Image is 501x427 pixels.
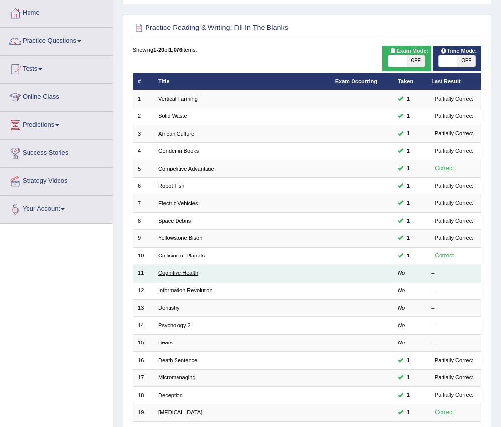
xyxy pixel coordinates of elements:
[158,322,191,328] a: Psychology 2
[133,352,154,369] td: 16
[431,199,476,208] div: Partially Correct
[431,339,476,347] div: –
[154,73,331,90] th: Title
[0,140,113,164] a: Success Stories
[133,160,154,177] td: 5
[133,212,154,229] td: 8
[398,322,405,328] em: No
[431,112,476,121] div: Partially Correct
[158,357,197,363] a: Death Sentence
[158,270,198,276] a: Cognitive Health
[0,84,113,108] a: Online Class
[169,47,182,53] b: 1,076
[133,317,154,334] td: 14
[431,356,476,365] div: Partially Correct
[133,282,154,299] td: 12
[133,22,349,34] h2: Practice Reading & Writing: Fill In The Blanks
[133,334,154,351] td: 15
[133,108,154,125] td: 2
[431,287,476,295] div: –
[133,247,154,264] td: 10
[431,164,457,173] div: Correct
[158,305,180,311] a: Dentistry
[431,408,457,418] div: Correct
[437,47,480,56] span: Time Mode:
[403,164,413,173] span: You can still take this question
[133,230,154,247] td: 9
[133,387,154,404] td: 18
[158,235,202,241] a: Yellowstone Bison
[0,168,113,192] a: Strategy Videos
[398,270,405,276] em: No
[431,147,476,156] div: Partially Correct
[133,46,482,54] div: Showing of items.
[133,300,154,317] td: 13
[158,96,198,102] a: Vertical Farming
[398,287,405,293] em: No
[158,148,199,154] a: Gender in Books
[403,356,413,365] span: You can still take this question
[398,305,405,311] em: No
[431,251,457,261] div: Correct
[407,55,425,67] span: OFF
[133,90,154,108] td: 1
[403,408,413,417] span: You can still take this question
[133,177,154,195] td: 6
[431,391,476,399] div: Partially Correct
[403,199,413,208] span: You can still take this question
[403,147,413,156] span: You can still take this question
[0,196,113,220] a: Your Account
[393,73,427,90] th: Taken
[431,217,476,226] div: Partially Correct
[403,234,413,243] span: You can still take this question
[158,183,184,189] a: Robot Fish
[158,409,202,415] a: [MEDICAL_DATA]
[382,46,431,71] div: Show exams occurring in exams
[0,112,113,136] a: Predictions
[133,142,154,160] td: 4
[335,78,377,84] a: Exam Occurring
[431,304,476,312] div: –
[431,182,476,191] div: Partially Correct
[403,391,413,399] span: You can still take this question
[431,269,476,277] div: –
[403,182,413,191] span: You can still take this question
[158,392,183,398] a: Deception
[403,129,413,138] span: You can still take this question
[431,373,476,382] div: Partially Correct
[158,287,213,293] a: Information Revolution
[133,369,154,386] td: 17
[403,252,413,260] span: You can still take this question
[158,113,187,119] a: Solid Waste
[133,265,154,282] td: 11
[403,95,413,104] span: You can still take this question
[153,47,164,53] b: 1-20
[158,131,194,137] a: African Culture
[158,340,173,345] a: Bears
[403,112,413,121] span: You can still take this question
[403,217,413,226] span: You can still take this question
[133,125,154,142] td: 3
[431,129,476,138] div: Partially Correct
[398,340,405,345] em: No
[158,253,205,258] a: Collision of Planets
[457,55,475,67] span: OFF
[403,373,413,382] span: You can still take this question
[158,166,214,171] a: Competitive Advantage
[158,200,198,206] a: Electric Vehicles
[0,56,113,80] a: Tests
[133,73,154,90] th: #
[431,322,476,330] div: –
[133,195,154,212] td: 7
[0,28,113,52] a: Practice Questions
[431,234,476,243] div: Partially Correct
[158,218,191,224] a: Space Debris
[427,73,481,90] th: Last Result
[386,47,432,56] span: Exam Mode:
[133,404,154,421] td: 19
[431,95,476,104] div: Partially Correct
[158,374,196,380] a: Micromanaging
